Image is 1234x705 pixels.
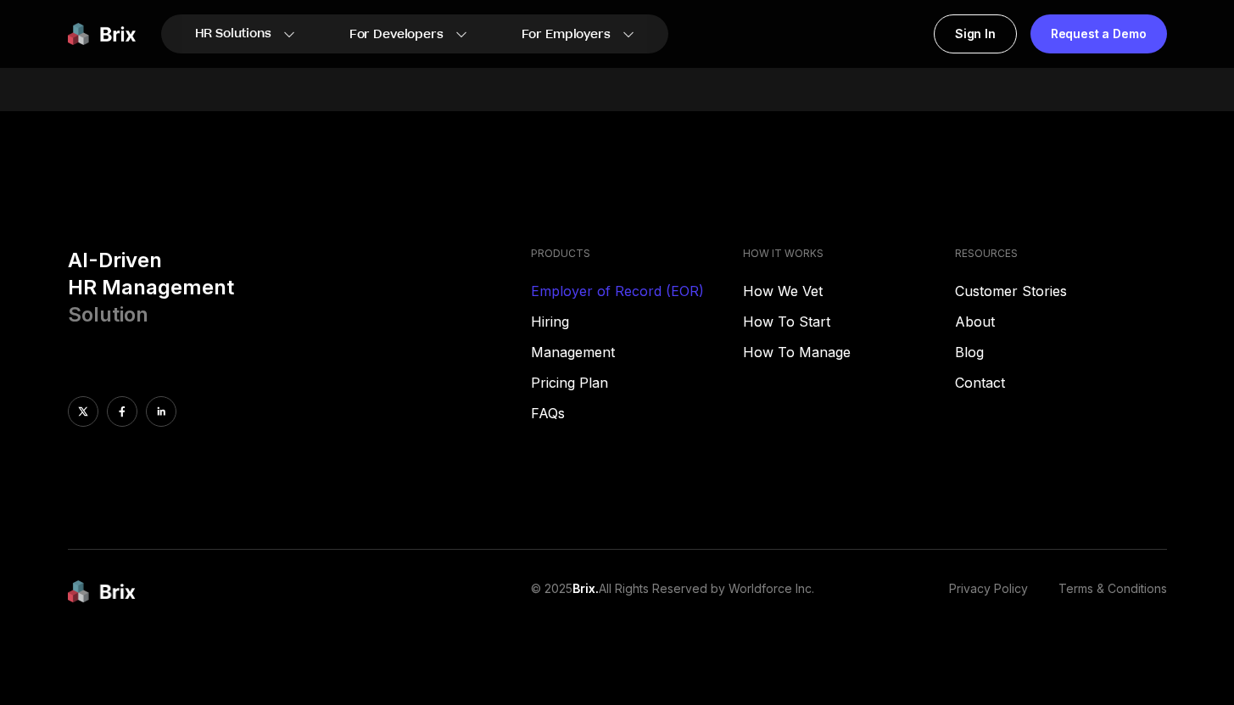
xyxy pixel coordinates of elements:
[955,372,1167,393] a: Contact
[68,247,518,328] h3: AI-Driven HR Management
[955,281,1167,301] a: Customer Stories
[531,372,743,393] a: Pricing Plan
[743,247,955,260] h4: HOW IT WORKS
[531,580,814,603] p: © 2025 All Rights Reserved by Worldforce Inc.
[531,247,743,260] h4: PRODUCTS
[68,302,148,327] span: Solution
[531,311,743,332] a: Hiring
[955,311,1167,332] a: About
[68,580,136,603] img: brix
[349,25,444,43] span: For Developers
[955,247,1167,260] h4: RESOURCES
[743,281,955,301] a: How We Vet
[1058,580,1167,603] a: Terms & Conditions
[743,311,955,332] a: How To Start
[934,14,1017,53] a: Sign In
[531,281,743,301] a: Employer of Record (EOR)
[572,581,599,596] span: Brix.
[531,342,743,362] a: Management
[195,20,271,48] span: HR Solutions
[531,403,743,423] a: FAQs
[743,342,955,362] a: How To Manage
[955,342,1167,362] a: Blog
[522,25,611,43] span: For Employers
[949,580,1028,603] a: Privacy Policy
[1030,14,1167,53] a: Request a Demo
